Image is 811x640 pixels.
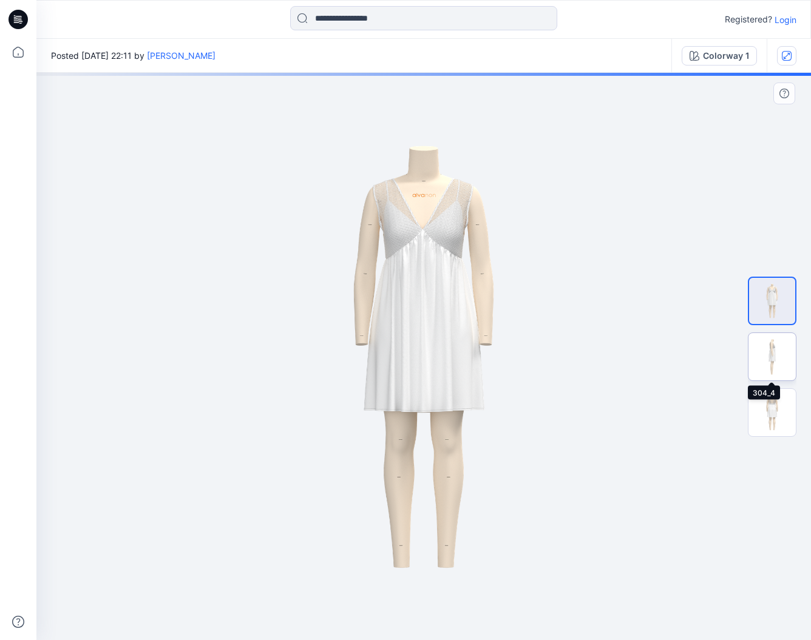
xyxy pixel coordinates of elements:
button: Colorway 1 [682,46,757,66]
a: [PERSON_NAME] [147,50,215,61]
p: Registered? [725,12,772,27]
img: eyJhbGciOiJIUzI1NiIsImtpZCI6IjAiLCJzbHQiOiJzZXMiLCJ0eXAiOiJKV1QifQ.eyJkYXRhIjp7InR5cGUiOiJzdG9yYW... [223,73,624,640]
img: 304_5 [748,389,796,436]
img: 304_3 [749,278,795,324]
div: Colorway 1 [703,49,749,62]
p: Login [775,13,796,26]
span: Posted [DATE] 22:11 by [51,49,215,62]
img: 304_4 [748,333,796,380]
